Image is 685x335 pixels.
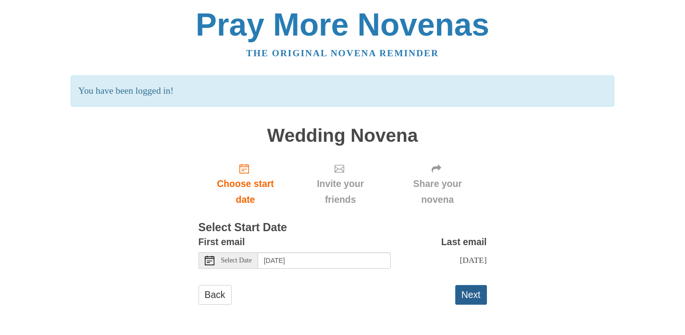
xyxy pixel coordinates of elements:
[221,257,252,264] span: Select Date
[455,285,487,305] button: Next
[199,125,487,146] h1: Wedding Novena
[196,7,489,42] a: Pray More Novenas
[246,48,439,58] a: The original novena reminder
[398,176,477,208] span: Share your novena
[258,252,391,269] input: Use the arrow keys to pick a date
[199,234,245,250] label: First email
[199,222,487,234] h3: Select Start Date
[388,155,487,212] div: Click "Next" to confirm your start date first.
[199,285,232,305] a: Back
[460,255,486,265] span: [DATE]
[199,155,293,212] a: Choose start date
[71,75,614,107] p: You have been logged in!
[292,155,388,212] div: Click "Next" to confirm your start date first.
[441,234,487,250] label: Last email
[302,176,378,208] span: Invite your friends
[208,176,283,208] span: Choose start date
